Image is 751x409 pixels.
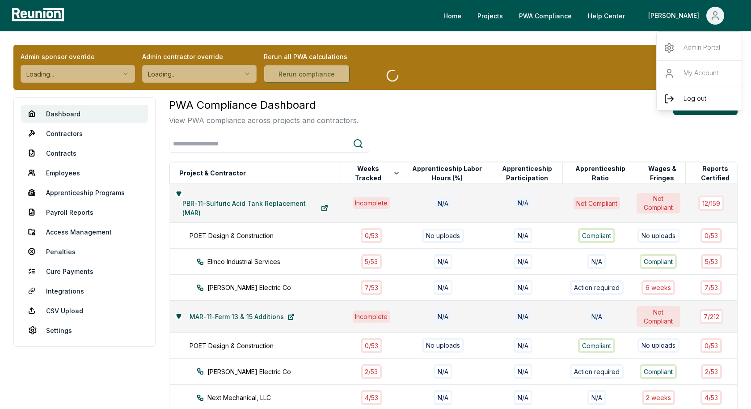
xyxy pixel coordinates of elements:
div: Compliant [640,364,677,379]
a: Contracts [21,144,148,162]
div: [PERSON_NAME] [657,35,743,115]
div: N/A [515,311,531,322]
a: CSV Upload [21,302,148,320]
label: Rerun all PWA calculations [264,52,378,61]
a: Home [436,7,468,25]
div: Compliant [578,228,615,243]
div: N/A [514,338,532,353]
button: Apprenticeship Participation [492,164,562,182]
div: No uploads [422,229,464,243]
a: Help Center [581,7,632,25]
div: N/A [434,364,452,379]
div: 2 / 53 [701,364,722,379]
a: Dashboard [21,105,148,123]
div: Elmco Industrial Services [197,257,357,266]
div: N/A [514,364,532,379]
div: Compliant [640,254,677,269]
div: 2 week s [642,390,675,405]
div: 7 / 53 [361,280,382,295]
a: Access Management [21,223,148,241]
a: Penalties [21,243,148,260]
div: N/A [434,390,452,405]
div: POET Design & Construction [190,341,350,350]
h3: PWA Compliance Dashboard [169,97,359,113]
div: [PERSON_NAME] Electric Co [197,367,357,376]
div: 0 / 53 [361,338,382,353]
div: N/A [514,390,532,405]
a: Cure Payments [21,262,148,280]
div: Not Compliant [574,197,620,209]
button: Project & Contractor [177,164,248,182]
div: 7 / 212 [700,309,723,324]
div: No uploads [422,338,464,353]
div: N/A [514,228,532,243]
a: Apprenticeship Programs [21,183,148,201]
p: View PWA compliance across projects and contractors. [169,115,359,126]
div: POET Design & Construction [190,231,350,240]
button: Apprenticeship Ratio [570,164,631,182]
div: N/A [435,197,451,209]
div: N/A [434,254,452,269]
a: Admin Portal [657,35,743,60]
div: 2 / 53 [361,364,382,379]
div: Incomplete [353,197,391,209]
button: Apprenticeship Labor Hours (%) [410,164,484,182]
label: Admin contractor override [142,52,257,61]
div: 0 / 53 [361,228,382,243]
div: N/A [589,311,605,323]
button: Wages & Fringes [639,164,685,182]
div: N/A [587,254,606,269]
a: MAR-11-Ferm 13 & 15 Additions [182,308,302,326]
a: Projects [470,7,510,25]
div: Action required [570,364,624,379]
a: Contractors [21,124,148,142]
div: Not Compliant [637,306,680,327]
div: Not Compliant [637,193,680,213]
div: 4 / 53 [700,390,722,405]
div: N/A [514,254,532,269]
div: 0 / 53 [700,338,722,353]
nav: Main [436,7,742,25]
div: No uploads [637,338,679,353]
div: N/A [514,280,532,295]
div: N/A [434,280,452,295]
div: No uploads [637,229,679,243]
div: 6 week s [641,280,675,295]
a: PWA Compliance [512,7,579,25]
p: Admin Portal [683,43,720,53]
a: Employees [21,164,148,182]
div: [PERSON_NAME] Electric Co [197,283,357,292]
div: N/A [435,311,451,323]
div: Action required [570,280,624,295]
div: 5 / 53 [701,254,722,269]
div: 4 / 53 [361,390,382,405]
a: Payroll Reports [21,203,148,221]
label: Admin sponsor override [21,52,135,61]
div: 0 / 53 [700,228,722,243]
div: N/A [515,197,531,209]
div: 12 / 159 [698,196,724,210]
a: Settings [21,321,148,339]
div: 5 / 53 [361,254,382,269]
a: PBR-11-Sulfuric Acid Tank Replacement (MAR) [175,199,336,217]
p: My Account [683,68,718,79]
div: Next Mechanical, LLC [197,393,357,402]
button: Weeks Tracked [349,164,402,182]
button: [PERSON_NAME] [641,7,731,25]
p: Log out [683,94,706,104]
div: Compliant [578,338,615,353]
div: 7 / 53 [700,280,722,295]
button: Reports Certified [693,164,737,182]
a: Integrations [21,282,148,300]
div: Incomplete [353,311,391,322]
div: N/A [587,390,606,405]
div: [PERSON_NAME] [648,7,703,25]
